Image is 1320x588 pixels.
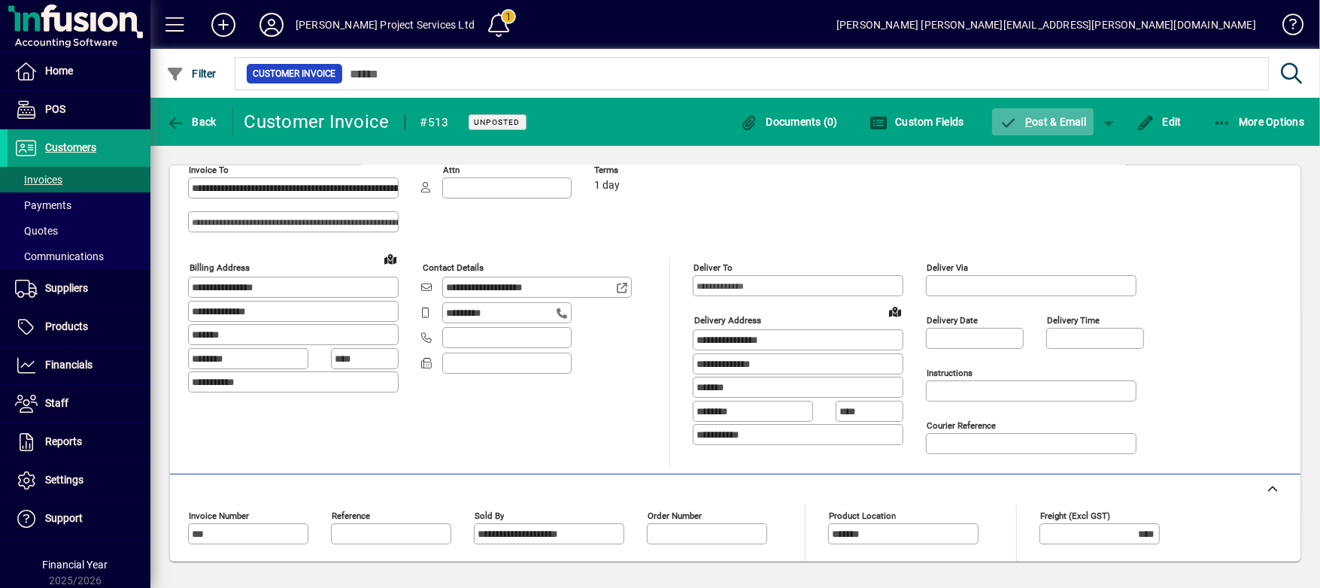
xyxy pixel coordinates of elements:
[1000,116,1087,128] span: ost & Email
[253,66,336,81] span: Customer Invoice
[475,511,504,521] mat-label: Sold by
[992,108,1094,135] button: Post & Email
[1136,116,1182,128] span: Edit
[332,511,370,521] mat-label: Reference
[8,462,150,499] a: Settings
[45,474,83,486] span: Settings
[8,192,150,218] a: Payments
[443,165,460,175] mat-label: Attn
[8,423,150,461] a: Reports
[8,308,150,346] a: Products
[869,116,964,128] span: Custom Fields
[162,108,220,135] button: Back
[1133,108,1185,135] button: Edit
[594,180,620,192] span: 1 day
[420,111,449,135] div: #513
[189,511,249,521] mat-label: Invoice number
[8,167,150,192] a: Invoices
[8,347,150,384] a: Financials
[15,250,104,262] span: Communications
[296,13,475,37] div: [PERSON_NAME] Project Services Ltd
[8,218,150,244] a: Quotes
[43,559,108,571] span: Financial Year
[45,103,65,115] span: POS
[594,165,684,175] span: Terms
[740,116,838,128] span: Documents (0)
[8,385,150,423] a: Staff
[8,270,150,308] a: Suppliers
[189,165,229,175] mat-label: Invoice To
[1047,315,1100,326] mat-label: Delivery time
[1213,116,1305,128] span: More Options
[927,262,968,273] mat-label: Deliver via
[1271,3,1301,52] a: Knowledge Base
[1040,511,1110,521] mat-label: Freight (excl GST)
[199,11,247,38] button: Add
[244,110,390,134] div: Customer Invoice
[836,13,1256,37] div: [PERSON_NAME] [PERSON_NAME][EMAIL_ADDRESS][PERSON_NAME][DOMAIN_NAME]
[475,117,520,127] span: Unposted
[45,141,96,153] span: Customers
[8,244,150,269] a: Communications
[45,320,88,332] span: Products
[8,500,150,538] a: Support
[15,174,62,186] span: Invoices
[150,108,233,135] app-page-header-button: Back
[648,511,702,521] mat-label: Order number
[45,359,93,371] span: Financials
[45,397,68,409] span: Staff
[8,91,150,129] a: POS
[45,435,82,447] span: Reports
[1209,108,1309,135] button: More Options
[693,262,733,273] mat-label: Deliver To
[1025,116,1032,128] span: P
[45,512,83,524] span: Support
[15,199,71,211] span: Payments
[162,60,220,87] button: Filter
[45,282,88,294] span: Suppliers
[883,299,907,323] a: View on map
[829,511,896,521] mat-label: Product location
[736,108,842,135] button: Documents (0)
[166,116,217,128] span: Back
[45,65,73,77] span: Home
[166,68,217,80] span: Filter
[927,315,978,326] mat-label: Delivery date
[378,247,402,271] a: View on map
[247,11,296,38] button: Profile
[15,225,58,237] span: Quotes
[927,420,996,431] mat-label: Courier Reference
[8,53,150,90] a: Home
[866,108,968,135] button: Custom Fields
[927,368,973,378] mat-label: Instructions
